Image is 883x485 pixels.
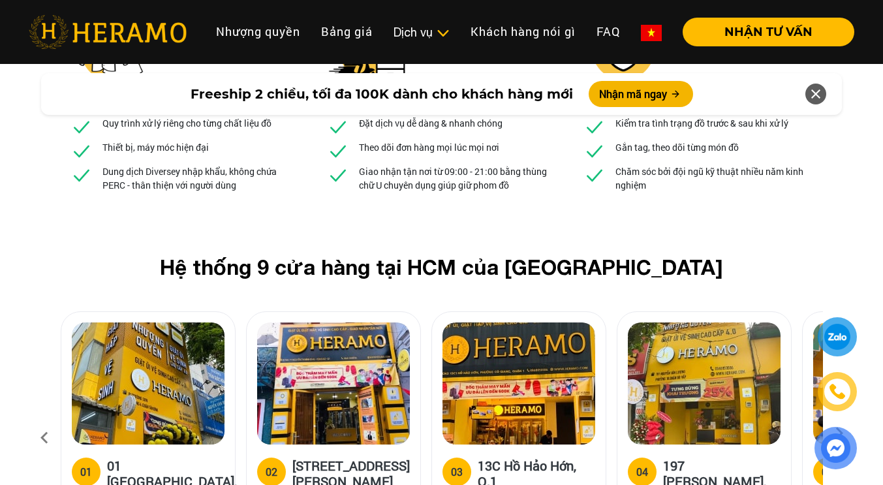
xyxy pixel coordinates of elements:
[683,18,854,46] button: NHẬN TƯ VẤN
[672,26,854,38] a: NHẬN TƯ VẤN
[328,116,349,137] img: checked.svg
[822,464,833,480] div: 05
[628,322,781,445] img: heramo-197-nguyen-van-luong
[257,322,410,445] img: heramo-18a-71-nguyen-thi-minh-khai-quan-1
[206,18,311,46] a: Nhượng quyền
[80,464,92,480] div: 01
[102,164,300,192] p: Dung dịch Diversey nhập khẩu, không chứa PERC - thân thiện với người dùng
[102,140,209,154] p: Thiết bị, máy móc hiện đại
[615,116,788,130] p: Kiểm tra tình trạng đồ trước & sau khi xử lý
[830,384,845,399] img: phone-icon
[359,164,556,192] p: Giao nhận tận nơi từ 09:00 - 21:00 bằng thùng chữ U chuyên dụng giúp giữ phom đồ
[394,23,450,41] div: Dịch vụ
[71,140,92,161] img: checked.svg
[311,18,383,46] a: Bảng giá
[442,322,595,445] img: heramo-13c-ho-hao-hon-quan-1
[71,116,92,137] img: checked.svg
[328,140,349,161] img: checked.svg
[584,116,605,137] img: checked.svg
[615,140,739,154] p: Gắn tag, theo dõi từng món đồ
[584,140,605,161] img: checked.svg
[584,164,605,185] img: checked.svg
[82,255,802,279] h2: Hệ thống 9 cửa hàng tại HCM của [GEOGRAPHIC_DATA]
[586,18,630,46] a: FAQ
[641,25,662,41] img: vn-flag.png
[359,116,503,130] p: Đặt dịch vụ dễ dàng & nhanh chóng
[29,15,187,49] img: heramo-logo.png
[460,18,586,46] a: Khách hàng nói gì
[436,27,450,40] img: subToggleIcon
[359,140,499,154] p: Theo dõi đơn hàng mọi lúc mọi nơi
[191,84,573,104] span: Freeship 2 chiều, tối đa 100K dành cho khách hàng mới
[71,164,92,185] img: checked.svg
[72,322,225,445] img: heramo-01-truong-son-quan-tan-binh
[328,164,349,185] img: checked.svg
[266,464,277,480] div: 02
[615,164,813,192] p: Chăm sóc bởi đội ngũ kỹ thuật nhiều năm kinh nghiệm
[102,116,271,130] p: Quy trình xử lý riêng cho từng chất liệu đồ
[636,464,648,480] div: 04
[451,464,463,480] div: 03
[820,374,855,409] a: phone-icon
[589,81,693,107] button: Nhận mã ngay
